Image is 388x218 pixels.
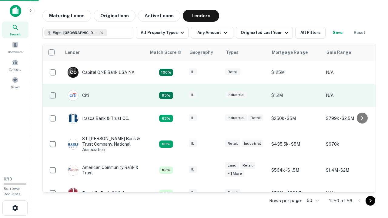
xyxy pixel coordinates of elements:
[94,10,135,22] button: Originations
[323,182,377,205] td: N/A
[68,113,78,124] img: picture
[2,74,28,91] a: Saved
[225,91,247,98] div: Industrial
[268,182,323,205] td: $500k - $880.5k
[268,159,323,182] td: $564k - $1.5M
[225,189,240,196] div: Retail
[323,44,377,61] th: Sale Range
[225,68,240,75] div: Retail
[68,90,78,101] img: picture
[225,140,240,147] div: Retail
[328,27,347,39] button: Save your search to get updates of matches that match your search criteria.
[191,27,233,39] button: Any Amount
[225,114,247,121] div: Industrial
[268,107,323,130] td: $250k - $5M
[150,49,180,56] h6: Match Score
[189,68,197,75] div: IL
[189,140,197,147] div: IL
[65,49,80,56] div: Lender
[53,30,98,35] span: Elgin, [GEOGRAPHIC_DATA], [GEOGRAPHIC_DATA]
[68,67,135,78] div: Capital ONE Bank USA NA
[222,44,268,61] th: Types
[68,136,140,153] div: ST. [PERSON_NAME] Bank & Trust Company, National Association
[248,114,263,121] div: Retail
[2,39,28,55] a: Borrowers
[323,159,377,182] td: $1.4M - $2M
[295,27,326,39] button: All Filters
[183,10,219,22] button: Lenders
[358,170,388,199] iframe: Chat Widget
[304,196,319,205] div: 50
[68,165,78,175] img: picture
[268,84,323,107] td: $1.2M
[68,188,78,198] img: picture
[62,44,146,61] th: Lender
[150,49,182,56] div: Capitalize uses an advanced AI algorithm to match your search with the best lender. The match sco...
[189,189,197,196] div: IL
[68,113,129,124] div: Itasca Bank & Trust CO.
[159,115,173,122] div: Capitalize uses an advanced AI algorithm to match your search with the best lender. The match sco...
[11,84,20,89] span: Saved
[225,170,244,177] div: + 1 more
[10,5,21,17] img: capitalize-icon.png
[68,90,89,101] div: Citi
[68,165,140,176] div: American Community Bank & Trust
[2,21,28,38] a: Search
[8,49,22,54] span: Borrowers
[146,44,186,61] th: Capitalize uses an advanced AI algorithm to match your search with the best lender. The match sco...
[189,49,213,56] div: Geography
[225,162,239,169] div: Land
[189,114,197,121] div: IL
[323,84,377,107] td: N/A
[159,190,173,197] div: Capitalize uses an advanced AI algorithm to match your search with the best lender. The match sco...
[70,69,76,76] p: C O
[186,44,222,61] th: Geography
[159,140,173,148] div: Capitalize uses an advanced AI algorithm to match your search with the best lender. The match sco...
[268,44,323,61] th: Mortgage Range
[350,27,369,39] button: Reset
[2,57,28,73] a: Contacts
[226,49,239,56] div: Types
[4,177,12,181] span: 0 / 10
[240,162,255,169] div: Retail
[42,10,91,22] button: Maturing Loans
[326,49,351,56] div: Sale Range
[272,49,308,56] div: Mortgage Range
[159,69,173,76] div: Capitalize uses an advanced AI algorithm to match your search with the best lender. The match sco...
[189,91,197,98] div: IL
[159,92,173,99] div: Capitalize uses an advanced AI algorithm to match your search with the best lender. The match sco...
[323,107,377,130] td: $799k - $2.5M
[9,67,21,72] span: Contacts
[323,61,377,84] td: N/A
[323,130,377,159] td: $670k
[189,166,197,173] div: IL
[242,140,263,147] div: Industrial
[241,29,290,36] div: Originated Last Year
[329,197,352,204] p: 1–50 of 56
[68,139,78,149] img: picture
[366,196,375,206] button: Go to next page
[4,187,21,196] span: Borrower Requests
[138,10,180,22] button: Active Loans
[10,32,21,37] span: Search
[269,197,302,204] p: Rows per page:
[268,61,323,84] td: $125M
[136,27,189,39] button: All Property Types
[159,167,173,174] div: Capitalize uses an advanced AI algorithm to match your search with the best lender. The match sco...
[68,188,134,199] div: Republic Bank Of Chicago
[236,27,293,39] button: Originated Last Year
[268,130,323,159] td: $435.5k - $5M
